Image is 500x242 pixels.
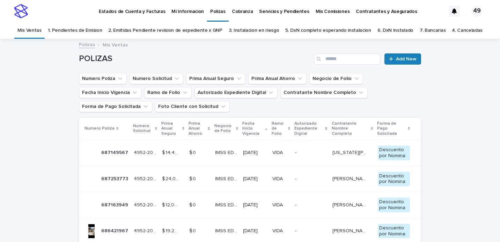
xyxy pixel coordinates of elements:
p: VIDA [272,148,284,156]
a: 1. Pendientes de Emision [48,22,102,39]
div: Descuento por Nomina [378,198,410,212]
p: 4952-2025-s34-04 [134,175,158,182]
p: $ 24,000.00 [162,175,181,182]
a: 4. Canceladas [452,22,483,39]
p: Negocio de Folio [214,122,234,135]
p: Numero Poliza [84,125,115,132]
p: María Guadalupe Garcia Castillo [332,227,369,234]
p: IMSS EDO MEX [215,175,239,182]
div: 49 [471,6,483,17]
p: 4952-2025-s34-03 [134,201,158,208]
button: Foto Cliente con Solicitud [155,101,230,112]
button: Ramo de Folio [144,87,192,98]
p: Ramo de Folio [272,120,286,138]
p: $ 0 [189,227,197,234]
p: Fecha Inicio Vigencia [242,120,264,138]
button: Autorizado Expediente Digital [194,87,278,98]
p: [DATE] [243,228,267,234]
p: - [295,150,327,156]
p: - [295,176,327,182]
img: stacker-logo-s-only.png [14,4,28,18]
p: 4952-2025-s34-02 [134,148,158,156]
p: $ 0 [189,175,197,182]
p: 687149567 [101,148,130,156]
button: Negocio de Folio [309,73,363,84]
button: Forma de Pago Solicitada [79,101,152,112]
p: $ 0 [189,201,197,208]
button: Fecha Inicio Vigencia [79,87,141,98]
a: 6. DxN Instalado [377,22,413,39]
div: Descuento por Nomina [378,224,410,239]
button: Prima Anual Ahorro [248,73,307,84]
button: Numero Solicitud [130,73,183,84]
tr: 687253773687253773 4952-2025-s34-044952-2025-s34-04 $ 24,000.00$ 24,000.00 $ 0$ 0 IMSS EDO MEXIMS... [79,166,421,192]
a: 2. Emitidas Pendiente revision de expediente x GNP [108,22,222,39]
p: $ 0 [189,148,197,156]
p: Contratante Nombre Completo [332,120,369,138]
a: 3. Instalacion en riesgo [229,22,279,39]
a: Add New [384,53,421,65]
p: IMSS EDO MEX [215,148,239,156]
p: Guadalupe Gloria Mercado Salazar [332,175,369,182]
a: 5. DxN completo esperando instalacion [285,22,371,39]
span: Add New [396,57,417,61]
p: Prima Anual Ahorro [189,120,206,138]
p: Thelma jazmin Samperio Arizmendi [332,201,369,208]
p: 686421967 [101,227,130,234]
button: Numero Poliza [79,73,127,84]
p: Forma de Pago Solicitada [377,120,406,138]
button: Contratante Nombre Completo [280,87,368,98]
tr: 687163949687163949 4952-2025-s34-034952-2025-s34-03 $ 12,000.00$ 12,000.00 $ 0$ 0 IMSS EDO MEXIMS... [79,192,421,218]
p: Numero Solicitud [133,122,153,135]
p: 687253773 [101,175,130,182]
a: Polizas [79,40,95,48]
a: Mis Ventas [17,22,42,39]
p: - [295,202,327,208]
p: $ 14,400.00 [162,148,181,156]
p: Prima Anual Seguro [161,120,180,138]
p: 4952-2025-534-01 [134,227,158,234]
p: IMSS EDO MEX [215,201,239,208]
p: VIDA [272,175,284,182]
p: [DATE] [243,150,267,156]
div: Descuento por Nomina [378,146,410,160]
div: Descuento por Nomina [378,172,410,186]
p: $ 19,200.00 [162,227,181,234]
p: VIDA [272,201,284,208]
tr: 687149567687149567 4952-2025-s34-024952-2025-s34-02 $ 14,400.00$ 14,400.00 $ 0$ 0 IMSS EDO MEXIMS... [79,140,421,166]
p: IMSS EDO MEX [215,227,239,234]
p: - [295,228,327,234]
a: 7. Bancarias [420,22,446,39]
h1: POLIZAS [79,54,311,64]
p: [DATE] [243,176,267,182]
button: Prima Anual Seguro [186,73,245,84]
p: [DATE] [243,202,267,208]
p: Virginia Arizmendi Aguilar [332,148,369,156]
p: Autorizado Expediente Digital [294,120,323,138]
p: VIDA [272,227,284,234]
p: $ 12,000.00 [162,201,181,208]
p: 687163949 [101,201,130,208]
input: Search [314,53,380,65]
p: Mis Ventas [103,41,128,48]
